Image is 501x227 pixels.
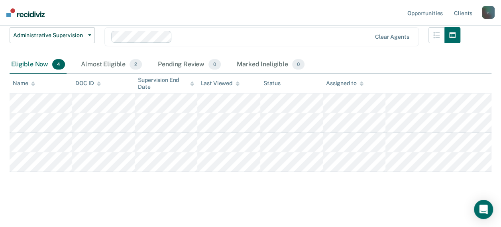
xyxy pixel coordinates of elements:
[156,56,222,74] div: Pending Review0
[326,80,363,87] div: Assigned to
[10,56,67,74] div: Eligible Now4
[10,27,95,43] button: Administrative Supervision
[235,56,306,74] div: Marked Ineligible0
[75,80,101,87] div: DOC ID
[130,59,142,70] span: 2
[292,59,305,70] span: 0
[13,32,85,39] span: Administrative Supervision
[52,59,65,70] span: 4
[263,80,281,87] div: Status
[6,8,45,17] img: Recidiviz
[138,77,194,90] div: Supervision End Date
[208,59,221,70] span: 0
[375,34,409,40] div: Clear agents
[79,56,143,74] div: Almost Eligible2
[482,6,495,19] button: r
[200,80,239,87] div: Last Viewed
[13,80,35,87] div: Name
[474,200,493,219] div: Open Intercom Messenger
